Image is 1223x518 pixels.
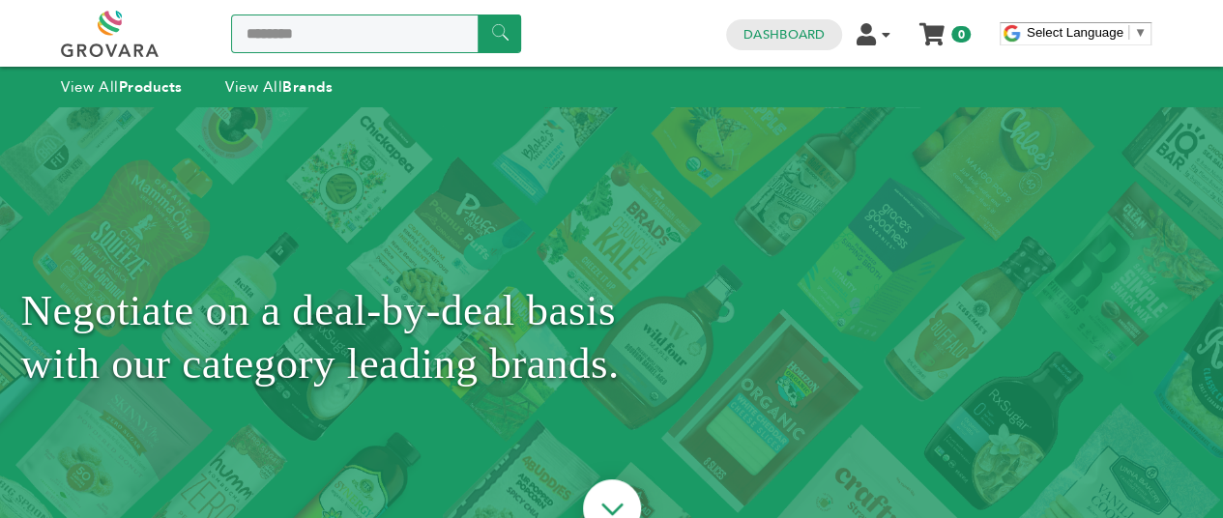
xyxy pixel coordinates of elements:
[1027,25,1123,40] span: Select Language
[1128,25,1129,40] span: ​
[1027,25,1147,40] a: Select Language​
[951,26,970,43] span: 0
[231,14,521,53] input: Search a product or brand...
[225,77,334,97] a: View AllBrands
[921,17,944,38] a: My Cart
[743,26,825,43] a: Dashboard
[1134,25,1147,40] span: ▼
[282,77,333,97] strong: Brands
[61,77,183,97] a: View AllProducts
[119,77,183,97] strong: Products
[21,156,1203,518] h1: Negotiate on a deal-by-deal basis with our category leading brands.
